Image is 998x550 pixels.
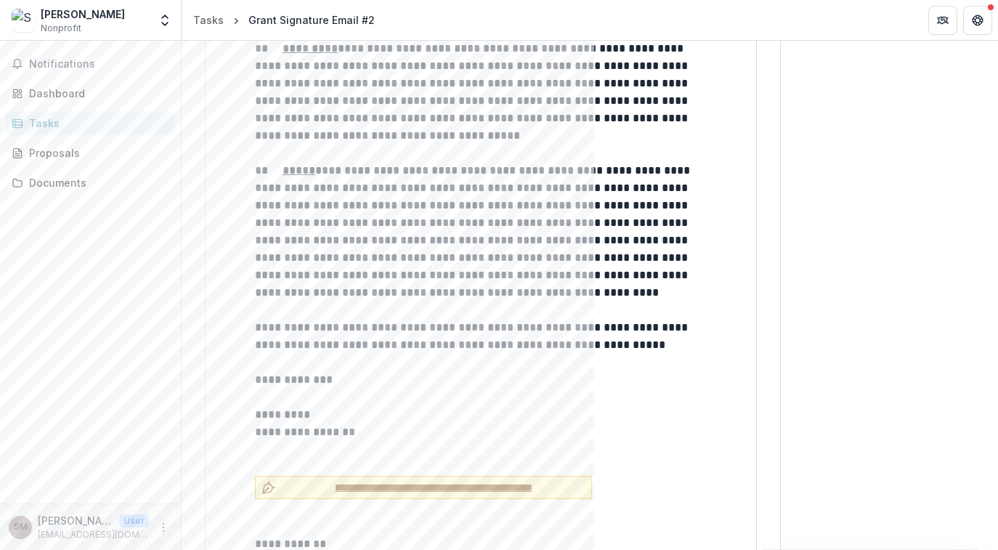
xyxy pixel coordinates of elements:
div: [PERSON_NAME] [41,7,125,22]
div: Dashboard [29,86,163,101]
a: Dashboard [6,81,175,105]
a: Documents [6,171,175,195]
button: Open entity switcher [155,6,175,35]
div: Tasks [193,12,224,28]
a: Proposals [6,141,175,165]
div: Tasks [29,116,163,131]
img: Sam Morse [12,9,35,32]
span: Nonprofit [41,22,81,35]
p: User [119,514,149,527]
div: Proposals [29,145,163,161]
div: Sam Morse [14,522,28,532]
a: Tasks [187,9,230,31]
span: Notifications [29,58,169,70]
button: Partners [928,6,957,35]
button: Notifications [6,52,175,76]
button: Get Help [963,6,992,35]
button: More [155,519,172,536]
a: Tasks [6,111,175,135]
p: [PERSON_NAME] [38,513,113,528]
div: Grant Signature Email #2 [248,12,375,28]
p: [EMAIL_ADDRESS][DOMAIN_NAME] [38,528,149,541]
nav: breadcrumb [187,9,381,31]
div: Documents [29,175,163,190]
